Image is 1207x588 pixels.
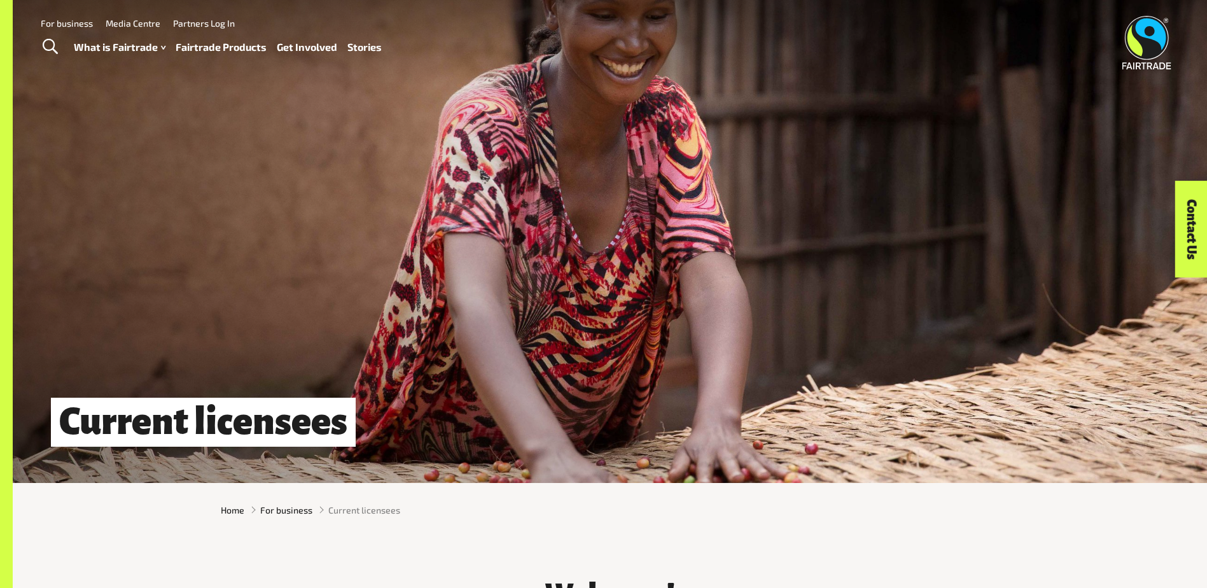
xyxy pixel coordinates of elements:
a: What is Fairtrade [74,38,165,57]
a: For business [260,503,312,517]
a: Fairtrade Products [176,38,267,57]
img: Fairtrade Australia New Zealand logo [1122,16,1171,69]
a: Toggle Search [34,31,66,63]
h1: Current licensees [51,398,356,447]
a: Get Involved [277,38,337,57]
a: Home [221,503,244,517]
a: Stories [347,38,382,57]
span: Current licensees [328,503,400,517]
a: For business [41,18,93,29]
a: Partners Log In [173,18,235,29]
a: Media Centre [106,18,160,29]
